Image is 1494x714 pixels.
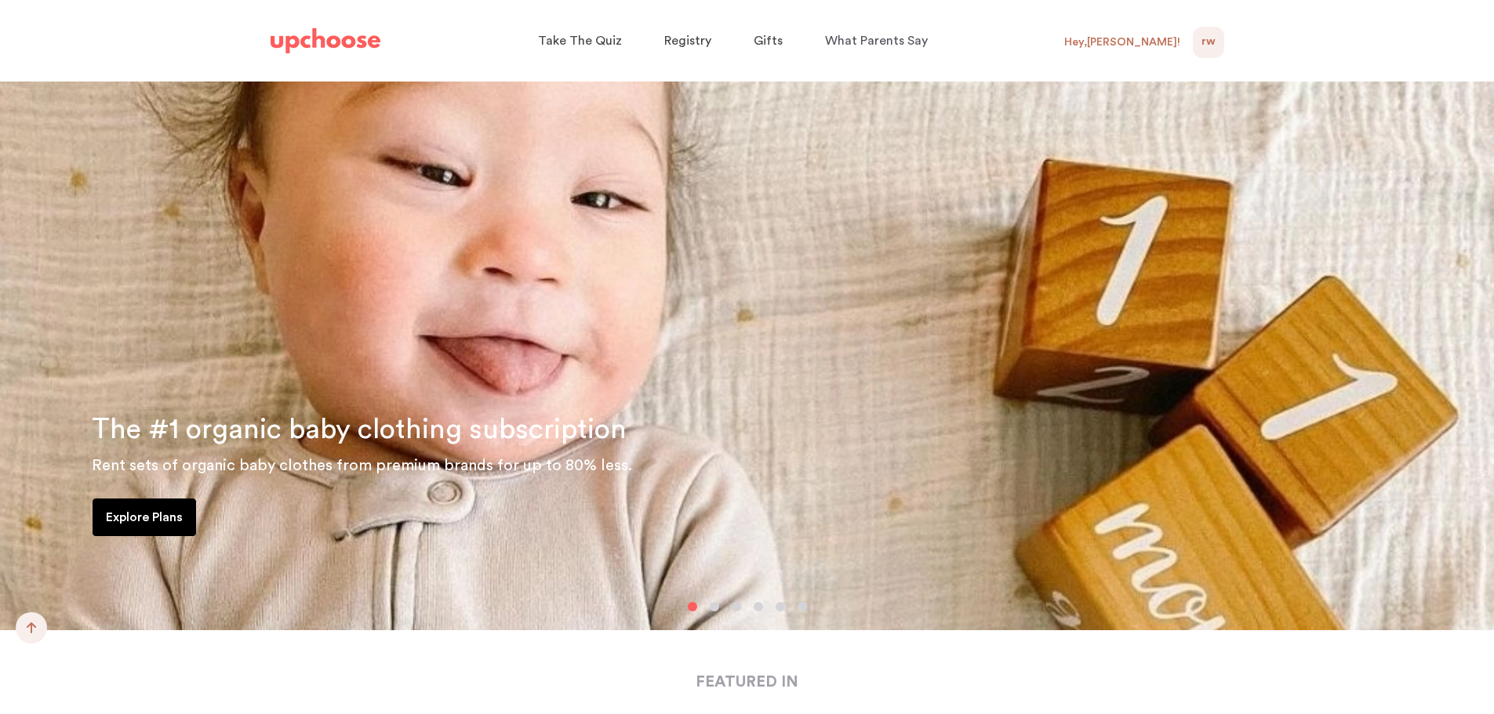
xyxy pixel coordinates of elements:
[538,34,622,47] span: Take The Quiz
[696,674,798,690] strong: FEATURED IN
[754,26,787,56] a: Gifts
[92,453,1475,478] p: Rent sets of organic baby clothes from premium brands for up to 80% less.
[93,498,196,536] a: Explore Plans
[664,26,716,56] a: Registry
[92,415,627,444] span: The #1 organic baby clothing subscription
[825,26,932,56] a: What Parents Say
[538,26,627,56] a: Take The Quiz
[1064,35,1180,49] div: Hey, [PERSON_NAME] !
[1201,33,1216,52] span: RW
[664,34,711,47] span: Registry
[106,508,183,527] p: Explore Plans
[754,34,783,47] span: Gifts
[271,25,380,57] a: UpChoose
[825,34,928,47] span: What Parents Say
[271,28,380,53] img: UpChoose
